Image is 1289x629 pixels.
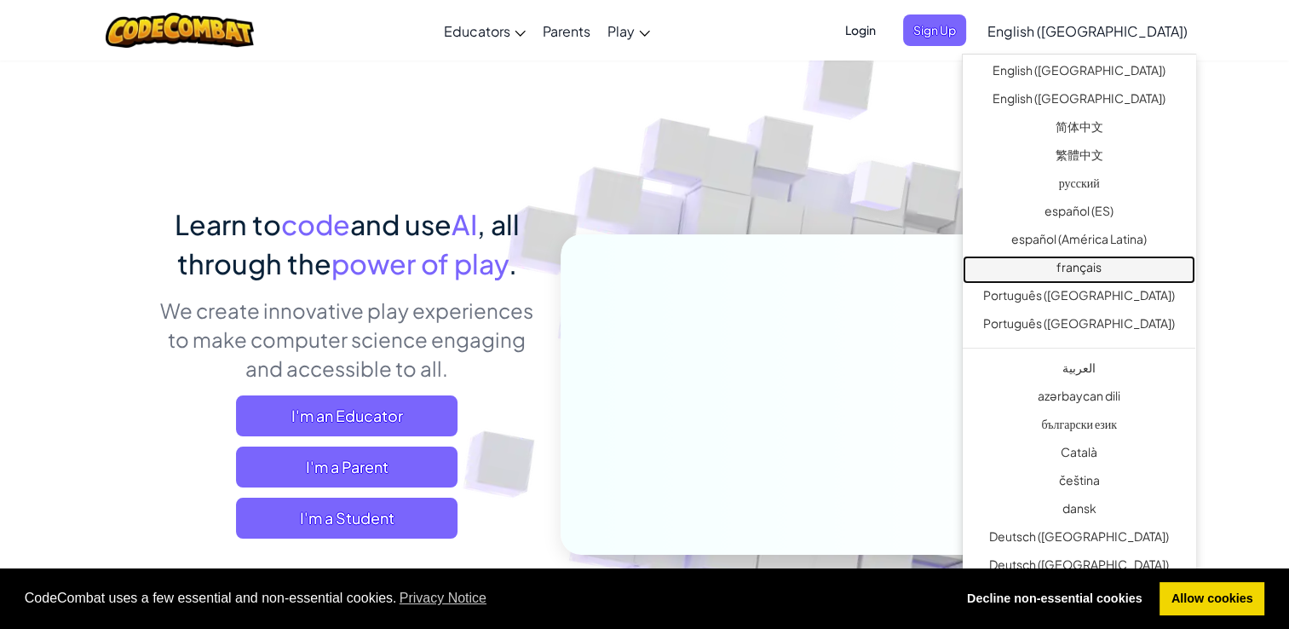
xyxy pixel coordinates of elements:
[963,469,1195,497] a: čeština
[397,586,490,611] a: learn more about cookies
[444,22,510,40] span: Educators
[963,441,1195,469] a: Català
[1160,582,1264,616] a: allow cookies
[963,284,1195,312] a: Português ([GEOGRAPHIC_DATA])
[963,115,1195,143] a: 简体中文
[963,312,1195,340] a: Português ([GEOGRAPHIC_DATA])
[350,207,452,241] span: and use
[331,246,509,280] span: power of play
[599,8,659,54] a: Play
[281,207,350,241] span: code
[607,22,635,40] span: Play
[963,256,1195,284] a: français
[509,246,517,280] span: .
[963,143,1195,171] a: 繁體中文
[987,22,1188,40] span: English ([GEOGRAPHIC_DATA])
[963,171,1195,199] a: русский
[963,59,1195,87] a: English ([GEOGRAPHIC_DATA])
[963,497,1195,525] a: dansk
[159,296,535,383] p: We create innovative play experiences to make computer science engaging and accessible to all.
[236,447,457,488] a: I'm a Parent
[534,8,599,54] a: Parents
[979,8,1196,54] a: English ([GEOGRAPHIC_DATA])
[963,199,1195,228] a: español (ES)
[25,586,942,611] span: CodeCombat uses a few essential and non-essential cookies.
[963,228,1195,256] a: español (América Latina)
[963,384,1195,413] a: azərbaycan dili
[963,413,1195,441] a: български език
[236,498,457,539] button: I'm a Student
[452,207,477,241] span: AI
[175,207,281,241] span: Learn to
[963,525,1195,553] a: Deutsch ([GEOGRAPHIC_DATA])
[963,553,1195,581] a: Deutsch ([GEOGRAPHIC_DATA])
[818,127,941,254] img: Overlap cubes
[955,582,1154,616] a: deny cookies
[963,87,1195,115] a: English ([GEOGRAPHIC_DATA])
[835,14,886,46] button: Login
[106,13,255,48] img: CodeCombat logo
[236,395,457,436] a: I'm an Educator
[903,14,966,46] button: Sign Up
[963,356,1195,384] a: العربية
[435,8,534,54] a: Educators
